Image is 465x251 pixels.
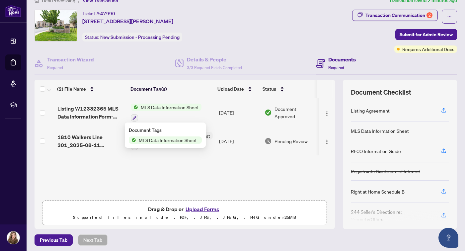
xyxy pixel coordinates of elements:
[35,10,77,41] img: IMG-W12332365_1.jpg
[138,104,201,111] span: MLS Data Information Sheet
[351,147,401,155] div: RECO Information Guide
[351,208,433,223] div: 244 Seller’s Direction re: Property/Offers
[217,85,244,93] span: Upload Date
[47,213,323,221] p: Supported files include .PDF, .JPG, .JPEG, .PNG under 25 MB
[260,80,317,98] th: Status
[395,29,457,40] button: Submit for Admin Review
[82,17,173,25] span: [STREET_ADDRESS][PERSON_NAME]
[351,107,390,114] div: Listing Agreement
[351,88,411,97] span: Document Checklist
[7,231,20,244] img: Profile Icon
[128,80,214,98] th: Document Tag(s)
[57,105,126,121] span: Listing W12332365 MLS Data Information Form-2.pdf
[82,33,182,42] div: Status:
[322,136,332,146] button: Logo
[324,139,330,144] img: Logo
[148,205,221,213] span: Drag & Drop or
[365,10,432,21] div: Transaction Communication
[129,136,136,144] img: Status Icon
[352,10,438,21] button: Transaction Communication2
[54,80,128,98] th: (2) File Name
[274,137,308,145] span: Pending Review
[215,80,260,98] th: Upload Date
[43,201,327,225] span: Drag & Drop orUpload FormsSupported files include .PDF, .JPG, .JPEG, .PNG under25MB
[400,29,453,40] span: Submit for Admin Review
[426,12,432,18] div: 2
[274,105,316,120] span: Document Approved
[447,14,452,19] span: ellipsis
[47,55,94,63] h4: Transaction Wizard
[5,5,21,17] img: logo
[328,65,344,70] span: Required
[351,188,405,195] div: Right at Home Schedule B
[438,228,458,248] button: Open asap
[136,136,199,144] span: MLS Data Information Sheet
[78,234,108,246] button: Next Tab
[100,11,115,17] span: 47990
[184,205,221,213] button: Upload Forms
[351,168,420,175] div: Registrants Disclosure of Interest
[47,65,63,70] span: Required
[265,109,272,116] img: Document Status
[187,55,242,63] h4: Details & People
[351,127,409,134] div: MLS Data Information Sheet
[265,137,272,145] img: Document Status
[82,10,115,17] div: Ticket #:
[216,98,262,127] td: [DATE]
[57,133,126,149] span: 1810 Walkers Line 301_2025-08-11 08_50_29.pdf
[35,234,73,246] button: Previous Tab
[322,107,332,118] button: Logo
[263,85,276,93] span: Status
[328,55,356,63] h4: Documents
[402,45,454,53] span: Requires Additional Docs
[187,65,242,70] span: 3/3 Required Fields Completed
[131,104,201,122] button: Status IconMLS Data Information Sheet
[57,85,86,93] span: (2) File Name
[100,34,180,40] span: New Submission - Processing Pending
[324,111,330,116] img: Logo
[129,126,202,134] div: Document Tags
[216,127,262,155] td: [DATE]
[131,104,138,111] img: Status Icon
[40,235,67,245] span: Previous Tab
